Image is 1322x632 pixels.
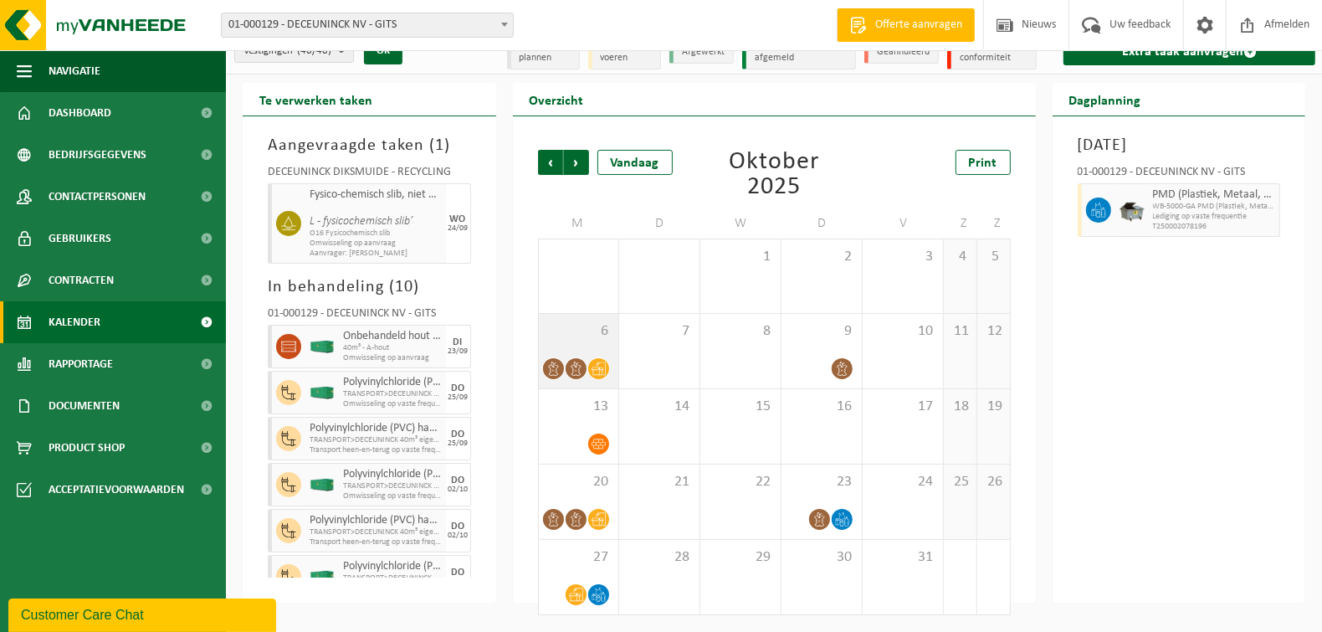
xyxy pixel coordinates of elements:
[986,322,1002,341] span: 12
[977,208,1011,239] td: Z
[790,248,853,266] span: 2
[619,208,700,239] td: D
[1153,212,1276,222] span: Lediging op vaste frequentie
[435,137,444,154] span: 1
[49,427,125,469] span: Product Shop
[49,469,184,511] span: Acceptatievoorwaarden
[448,393,468,402] div: 25/09
[700,208,781,239] td: W
[310,537,442,547] span: Transport heen-en-terug op vaste frequentie
[790,322,853,341] span: 9
[1078,133,1281,158] h3: [DATE]
[49,92,111,134] span: Dashboard
[790,398,853,416] span: 16
[871,248,935,266] span: 3
[343,376,442,389] span: Polyvinylchloride (PVC) hard, profielen, pre-consumer
[628,548,691,567] span: 28
[49,218,111,259] span: Gebruikers
[986,248,1002,266] span: 5
[871,473,935,491] span: 24
[956,150,1011,175] a: Print
[952,473,968,491] span: 25
[1153,202,1276,212] span: WB-5000-GA PMD (Plastiek, Metaal, Drankkartons) (bedrijven)
[343,399,442,409] span: Omwisseling op vaste frequentie
[310,229,442,239] span: O16 Fysicochemisch slib
[588,34,661,69] li: Uit te voeren
[448,439,468,448] div: 25/09
[952,248,968,266] span: 4
[969,157,997,170] span: Print
[268,167,471,183] div: DECEUNINCK DIKSMUIDE - RECYCLING
[268,275,471,300] h3: In behandeling ( )
[1153,222,1276,232] span: T250002078196
[700,150,847,200] div: Oktober 2025
[864,41,939,64] li: Geannuleerd
[343,573,442,583] span: TRANSPORT>DECEUNINCK PVC POST CONSUMER
[451,429,464,439] div: DO
[310,571,335,583] img: HK-XC-40-GN-00
[343,330,442,343] span: Onbehandeld hout (A)
[343,560,442,573] span: Polyvinylchloride (PVC) hard, profielen, pre-consumer
[863,208,944,239] td: V
[343,389,442,399] span: TRANSPORT>DECEUNINCK PVC POST CONSUMER
[243,39,331,64] span: Vestigingen
[628,473,691,491] span: 21
[451,522,464,532] div: DO
[944,208,977,239] td: Z
[364,38,402,64] button: OK
[343,468,442,481] span: Polyvinylchloride (PVC) hard, profielen, pre-consumer
[790,548,853,567] span: 30
[49,134,146,176] span: Bedrijfsgegevens
[709,473,772,491] span: 22
[547,473,610,491] span: 20
[49,176,146,218] span: Contactpersonen
[709,248,772,266] span: 1
[871,322,935,341] span: 10
[547,398,610,416] span: 13
[1078,167,1281,183] div: 01-000129 - DECEUNINCK NV - GITS
[395,279,413,295] span: 10
[310,249,442,259] span: Aanvrager: [PERSON_NAME]
[448,578,468,586] div: 09/10
[49,50,100,92] span: Navigatie
[268,308,471,325] div: 01-000129 - DECEUNINCK NV - GITS
[343,353,442,363] span: Omwisseling op aanvraag
[268,133,471,158] h3: Aangevraagde taken ( )
[222,13,513,37] span: 01-000129 - DECEUNINCK NV - GITS
[453,337,463,347] div: DI
[448,486,468,494] div: 02/10
[871,17,966,33] span: Offerte aanvragen
[49,301,100,343] span: Kalender
[947,34,1037,69] li: Non-conformiteit
[450,214,466,224] div: WO
[742,34,857,69] li: Afgewerkt en afgemeld
[986,473,1002,491] span: 26
[448,347,468,356] div: 23/09
[310,239,442,249] span: Omwisseling op aanvraag
[310,435,442,445] span: TRANSPORT>DECEUNINCK 40m³ eigendom klant PVC, post-consumer
[243,83,389,116] h2: Te verwerken taken
[790,473,853,491] span: 23
[310,422,442,435] span: Polyvinylchloride (PVC) hard, profielen en buizen, post-consumer
[448,532,468,540] div: 02/10
[669,41,734,64] li: Afgewerkt
[310,527,442,537] span: TRANSPORT>DECEUNINCK 40m³ eigendom klant PVC, post-consumer
[597,150,673,175] div: Vandaag
[781,208,863,239] td: D
[451,568,464,578] div: DO
[538,150,563,175] span: Vorige
[986,398,1002,416] span: 19
[952,398,968,416] span: 18
[709,548,772,567] span: 29
[310,445,442,455] span: Transport heen-en-terug op vaste frequentie
[448,224,468,233] div: 24/09
[628,322,691,341] span: 7
[538,208,619,239] td: M
[310,215,412,228] i: L - fysicochemisch slib’
[451,383,464,393] div: DO
[709,322,772,341] span: 8
[221,13,514,38] span: 01-000129 - DECEUNINCK NV - GITS
[513,83,601,116] h2: Overzicht
[310,341,335,353] img: HK-XC-40-GN-00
